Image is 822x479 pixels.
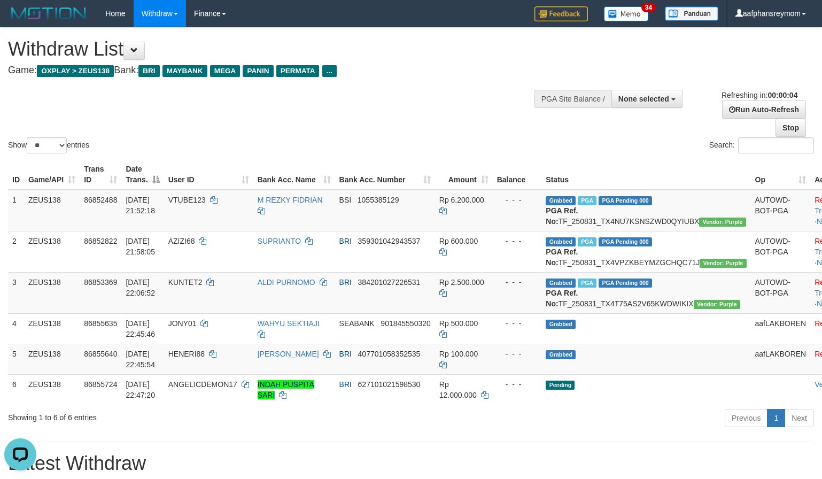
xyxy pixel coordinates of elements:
td: AUTOWD-BOT-PGA [751,272,811,313]
td: aafLAKBOREN [751,344,811,374]
span: PANIN [243,65,273,77]
th: ID [8,159,24,190]
span: HENERI88 [168,350,205,358]
span: BRI [138,65,159,77]
div: - - - [497,195,538,205]
div: - - - [497,318,538,329]
span: [DATE] 22:45:54 [126,350,155,369]
span: Rp 2.500.000 [439,278,484,287]
td: AUTOWD-BOT-PGA [751,190,811,231]
a: SUPRIANTO [258,237,301,245]
td: ZEUS138 [24,231,80,272]
img: Button%20Memo.svg [604,6,649,21]
span: Grabbed [546,320,576,329]
b: PGA Ref. No: [546,289,578,308]
td: 6 [8,374,24,405]
th: Amount: activate to sort column ascending [435,159,493,190]
span: Grabbed [546,237,576,246]
span: PGA Pending [599,237,652,246]
a: Run Auto-Refresh [722,101,806,119]
span: BRI [339,237,352,245]
span: [DATE] 21:52:18 [126,196,155,215]
span: 34 [641,3,656,12]
span: OXPLAY > ZEUS138 [37,65,114,77]
button: Open LiveChat chat widget [4,4,36,36]
th: Trans ID: activate to sort column ascending [80,159,121,190]
span: 86855724 [84,380,117,389]
span: 86853369 [84,278,117,287]
select: Showentries [27,137,67,153]
td: TF_250831_TX4VPZKBEYMZGCHQC71J [541,231,750,272]
a: Next [785,409,814,427]
td: 3 [8,272,24,313]
td: ZEUS138 [24,344,80,374]
span: BRI [339,278,352,287]
td: 2 [8,231,24,272]
td: ZEUS138 [24,313,80,344]
span: Rp 500.000 [439,319,478,328]
span: [DATE] 22:47:20 [126,380,155,399]
span: PGA Pending [599,279,652,288]
b: PGA Ref. No: [546,206,578,226]
span: Refreshing in: [722,91,797,99]
span: Vendor URL: https://trx4.1velocity.biz [694,300,740,309]
div: - - - [497,277,538,288]
span: PGA Pending [599,196,652,205]
span: Copy 384201027226531 to clipboard [358,278,421,287]
th: Bank Acc. Name: activate to sort column ascending [253,159,335,190]
div: Showing 1 to 6 of 6 entries [8,408,335,423]
a: [PERSON_NAME] [258,350,319,358]
span: None selected [618,95,669,103]
span: AZIZI68 [168,237,195,245]
span: ... [322,65,337,77]
td: aafLAKBOREN [751,313,811,344]
th: Bank Acc. Number: activate to sort column ascending [335,159,435,190]
span: Grabbed [546,279,576,288]
strong: 00:00:04 [767,91,797,99]
th: Status [541,159,750,190]
h4: Game: Bank: [8,65,537,76]
span: Marked by aaftrukkakada [578,237,596,246]
span: Copy 359301042943537 to clipboard [358,237,421,245]
td: ZEUS138 [24,374,80,405]
span: [DATE] 22:06:52 [126,278,155,297]
span: VTUBE123 [168,196,206,204]
span: Pending [546,381,575,390]
span: KUNTET2 [168,278,203,287]
span: PERMATA [276,65,320,77]
span: [DATE] 21:58:05 [126,237,155,256]
img: MOTION_logo.png [8,5,89,21]
span: BRI [339,380,352,389]
th: Date Trans.: activate to sort column descending [121,159,164,190]
td: TF_250831_TX4NU7KSNSZWD0QYIUBX [541,190,750,231]
th: User ID: activate to sort column ascending [164,159,253,190]
span: Rp 6.200.000 [439,196,484,204]
span: 86855635 [84,319,117,328]
span: Grabbed [546,350,576,359]
div: PGA Site Balance / [534,90,611,108]
td: 1 [8,190,24,231]
td: 4 [8,313,24,344]
a: M REZKY FIDRIAN [258,196,323,204]
b: PGA Ref. No: [546,248,578,267]
span: MEGA [210,65,241,77]
span: JONY01 [168,319,197,328]
th: Balance [493,159,542,190]
a: INDAH PUSPITA SARI [258,380,314,399]
span: MAYBANK [162,65,207,77]
th: Game/API: activate to sort column ascending [24,159,80,190]
span: Vendor URL: https://trx4.1velocity.biz [700,259,746,268]
span: [DATE] 22:45:46 [126,319,155,338]
td: AUTOWD-BOT-PGA [751,231,811,272]
button: None selected [611,90,683,108]
span: Grabbed [546,196,576,205]
a: Stop [776,119,806,137]
td: ZEUS138 [24,190,80,231]
span: 86852488 [84,196,117,204]
span: ANGELICDEMON17 [168,380,237,389]
a: ALDI PURNOMO [258,278,315,287]
a: Previous [725,409,767,427]
h1: Latest Withdraw [8,453,814,474]
span: Copy 407701058352535 to clipboard [358,350,421,358]
input: Search: [738,137,814,153]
